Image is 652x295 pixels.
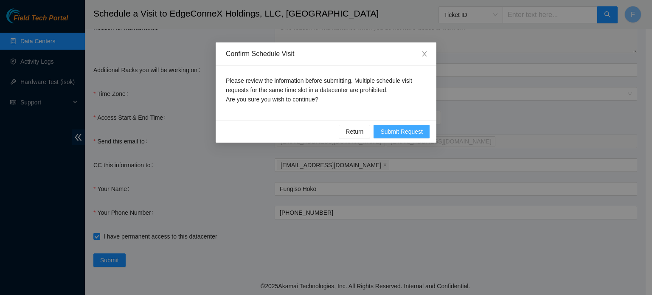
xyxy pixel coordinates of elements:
[339,125,370,138] button: Return
[226,76,426,104] p: Please review the information before submitting. Multiple schedule visit requests for the same ti...
[421,51,428,57] span: close
[374,125,430,138] button: Submit Request
[380,127,423,136] span: Submit Request
[413,42,436,66] button: Close
[346,127,363,136] span: Return
[226,49,426,59] div: Confirm Schedule Visit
